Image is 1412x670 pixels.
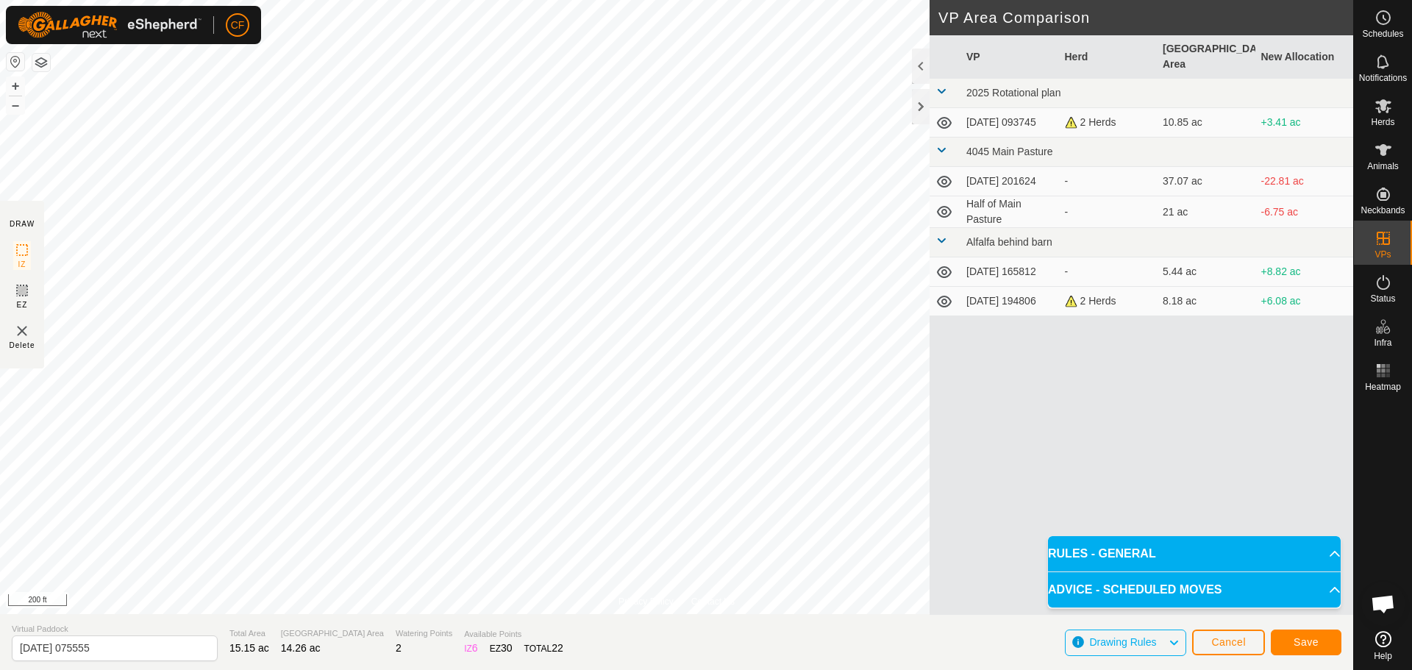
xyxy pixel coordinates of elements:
td: [DATE] 093745 [960,108,1059,138]
span: 6 [472,642,478,654]
td: 10.85 ac [1157,108,1255,138]
span: 15.15 ac [229,642,269,654]
td: [DATE] 165812 [960,257,1059,287]
p-accordion-header: RULES - GENERAL [1048,536,1341,571]
span: Total Area [229,627,269,640]
td: +3.41 ac [1255,108,1354,138]
span: ADVICE - SCHEDULED MOVES [1048,581,1222,599]
button: Reset Map [7,53,24,71]
h2: VP Area Comparison [938,9,1353,26]
a: Contact Us [691,595,735,608]
td: 21 ac [1157,196,1255,228]
th: VP [960,35,1059,79]
div: - [1065,264,1152,279]
span: EZ [17,299,28,310]
span: [GEOGRAPHIC_DATA] Area [281,627,384,640]
img: Gallagher Logo [18,12,202,38]
button: Map Layers [32,54,50,71]
span: Alfalfa behind barn [966,236,1052,248]
span: Notifications [1359,74,1407,82]
td: [DATE] 201624 [960,167,1059,196]
span: 2 [396,642,402,654]
span: CF [231,18,245,33]
th: New Allocation [1255,35,1354,79]
a: Help [1354,625,1412,666]
a: Privacy Policy [618,595,674,608]
td: -6.75 ac [1255,196,1354,228]
td: 8.18 ac [1157,287,1255,316]
span: Save [1294,636,1319,648]
div: 2 Herds [1065,293,1152,309]
span: 30 [501,642,513,654]
span: Virtual Paddock [12,623,218,635]
span: Cancel [1211,636,1246,648]
td: -22.81 ac [1255,167,1354,196]
td: [DATE] 194806 [960,287,1059,316]
span: Drawing Rules [1089,636,1156,648]
div: DRAW [10,218,35,229]
span: 14.26 ac [281,642,321,654]
span: Available Points [464,628,563,641]
span: VPs [1374,250,1391,259]
td: 37.07 ac [1157,167,1255,196]
div: - [1065,204,1152,220]
span: Neckbands [1361,206,1405,215]
td: 5.44 ac [1157,257,1255,287]
div: 2 Herds [1065,115,1152,130]
span: Heatmap [1365,382,1401,391]
span: Schedules [1362,29,1403,38]
button: – [7,96,24,114]
span: 22 [552,642,563,654]
span: Help [1374,652,1392,660]
div: EZ [490,641,513,656]
td: +8.82 ac [1255,257,1354,287]
span: 4045 Main Pasture [966,146,1053,157]
span: Status [1370,294,1395,303]
p-accordion-header: ADVICE - SCHEDULED MOVES [1048,572,1341,607]
div: Open chat [1361,582,1405,626]
th: [GEOGRAPHIC_DATA] Area [1157,35,1255,79]
img: VP [13,322,31,340]
td: +6.08 ac [1255,287,1354,316]
td: Half of Main Pasture [960,196,1059,228]
span: 2025 Rotational plan [966,87,1060,99]
span: Herds [1371,118,1394,126]
button: Save [1271,630,1341,655]
span: RULES - GENERAL [1048,545,1156,563]
span: Animals [1367,162,1399,171]
div: TOTAL [524,641,563,656]
span: Watering Points [396,627,452,640]
div: - [1065,174,1152,189]
button: + [7,77,24,95]
span: IZ [18,259,26,270]
span: Infra [1374,338,1391,347]
div: IZ [464,641,477,656]
span: Delete [10,340,35,351]
th: Herd [1059,35,1158,79]
button: Cancel [1192,630,1265,655]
